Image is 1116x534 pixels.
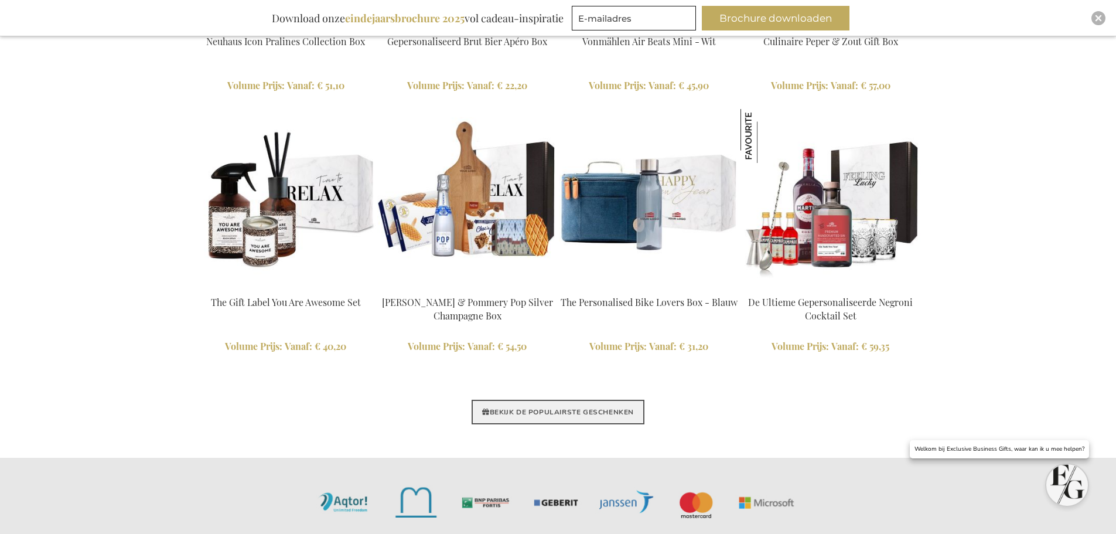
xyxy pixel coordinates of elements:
[740,109,921,290] img: The Ultimate Personalized Negroni Cocktail Set
[572,6,699,34] form: marketing offers and promotions
[582,35,716,47] a: Vonmählen Air Beats Mini - Wit
[497,340,527,352] span: € 54,50
[408,340,465,352] span: Volume Prijs:
[679,340,708,352] span: € 31,20
[377,79,558,93] a: Volume Prijs: Vanaf € 22,20
[196,281,376,292] a: The Gift Label You Are Awesome Set
[831,79,858,91] span: Vanaf
[196,109,376,290] img: The Gift Label You Are Awesome Set
[387,35,547,47] a: Gepersonaliseerd Brut Bier Apéro Box
[763,35,898,47] a: Culinaire Peper & Zout Gift Box
[649,79,676,91] span: Vanaf
[315,340,346,352] span: € 40,20
[225,340,282,352] span: Volume Prijs:
[196,340,376,353] a: Volume Prijs: Vanaf € 40,20
[559,79,739,93] a: Volume Prijs: Vanaf € 45,90
[377,281,558,292] a: Sweet Delights & Pommery Pop Silver Champagne Box
[589,340,647,352] span: Volume Prijs:
[227,79,285,91] span: Volume Prijs:
[206,35,365,47] a: Neuhaus Icon Pralines Collection Box
[267,6,569,30] div: Download onze vol cadeau-inspiratie
[211,296,361,308] a: The Gift Label You Are Awesome Set
[771,79,828,91] span: Volume Prijs:
[382,296,553,322] a: [PERSON_NAME] & Pommery Pop Silver Champagne Box
[649,340,677,352] span: Vanaf
[317,79,344,91] span: € 51,10
[497,79,527,91] span: € 22,20
[407,79,465,91] span: Volume Prijs:
[740,79,921,93] a: Volume Prijs: Vanaf € 57,00
[861,79,890,91] span: € 57,00
[1091,11,1105,25] div: Close
[472,400,644,424] a: BEKIJK DE POPULAIRSTE GESCHENKEN
[196,79,376,93] a: Volume Prijs: Vanaf € 51,10
[467,79,494,91] span: Vanaf
[467,340,495,352] span: Vanaf
[572,6,696,30] input: E-mailadres
[740,281,921,292] a: The Ultimate Personalized Negroni Cocktail Set De Ultieme Gepersonaliseerde Negroni Cocktail Set
[559,340,739,353] a: Volume Prijs: Vanaf € 31,20
[678,79,709,91] span: € 45,90
[287,79,315,91] span: Vanaf
[831,340,859,352] span: Vanaf
[861,340,889,352] span: € 59,35
[345,11,465,25] b: eindejaarsbrochure 2025
[772,340,829,352] span: Volume Prijs:
[1095,15,1102,22] img: Close
[748,296,913,322] a: De Ultieme Gepersonaliseerde Negroni Cocktail Set
[285,340,312,352] span: Vanaf
[740,109,794,163] img: De Ultieme Gepersonaliseerde Negroni Cocktail Set
[377,109,558,290] img: Sweet Delights & Pommery Pop Silver Champagne Box
[702,6,849,30] button: Brochure downloaden
[589,79,646,91] span: Volume Prijs:
[561,296,738,308] a: The Personalised Bike Lovers Box - Blauw
[559,109,739,290] img: The Personalized Bike Lovers Box - Blue
[740,340,921,353] a: Volume Prijs: Vanaf € 59,35
[559,281,739,292] a: The Personalized Bike Lovers Box - Blue
[377,340,558,353] a: Volume Prijs: Vanaf € 54,50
